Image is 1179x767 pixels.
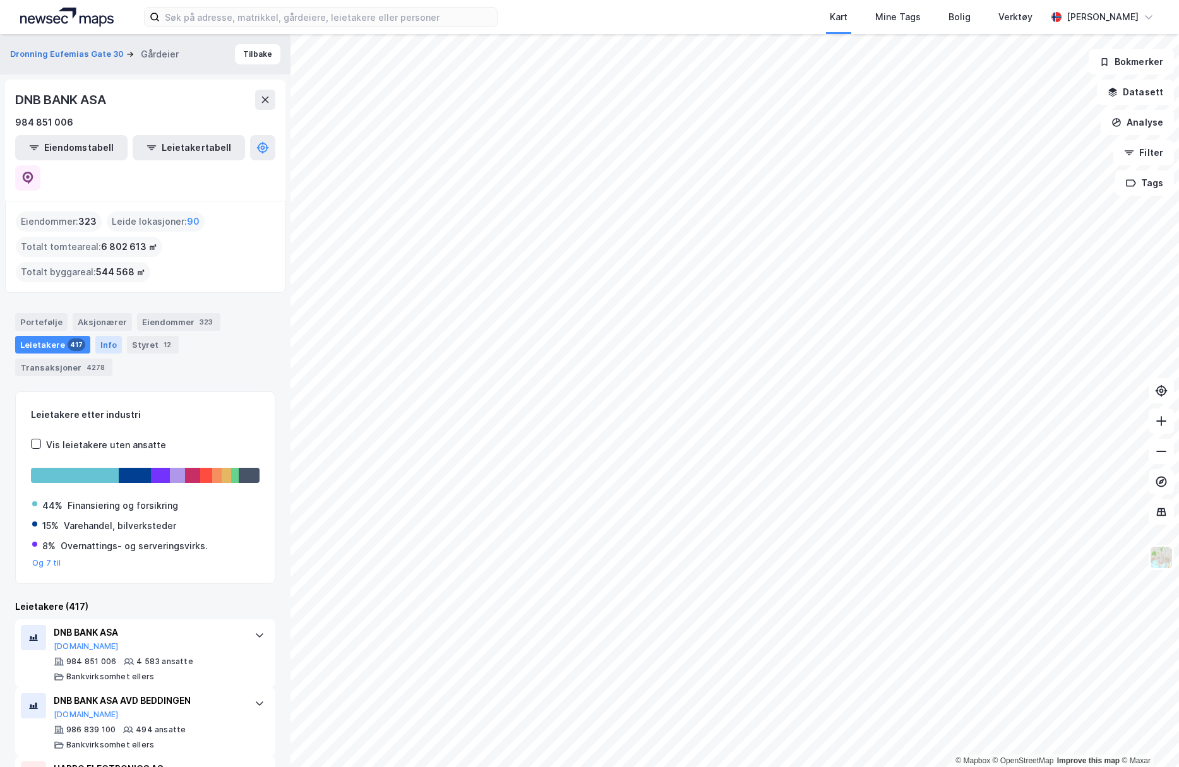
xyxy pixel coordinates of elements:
div: Totalt tomteareal : [16,237,162,257]
div: Varehandel, bilverksteder [64,518,176,533]
div: 986 839 100 [66,725,116,735]
div: Leietakere [15,336,90,354]
div: 4 583 ansatte [136,657,193,667]
div: Portefølje [15,313,68,331]
div: 15% [42,518,59,533]
div: DNB BANK ASA [54,625,242,640]
div: 494 ansatte [136,725,186,735]
div: Eiendommer [137,313,220,331]
button: Datasett [1097,80,1174,105]
div: DNB BANK ASA AVD BEDDINGEN [54,693,242,708]
button: Dronning Eufemias Gate 30 [10,48,126,61]
div: 323 [197,316,215,328]
div: Bankvirksomhet ellers [66,740,154,750]
span: 544 568 ㎡ [96,265,145,280]
div: Verktøy [998,9,1032,25]
iframe: Chat Widget [1116,706,1179,767]
button: Tilbake [235,44,280,64]
div: 8% [42,538,56,554]
button: Analyse [1101,110,1174,135]
div: Overnattings- og serveringsvirks. [61,538,208,554]
div: DNB BANK ASA [15,90,109,110]
button: Leietakertabell [133,135,245,160]
button: Bokmerker [1089,49,1174,74]
div: Vis leietakere uten ansatte [46,437,166,453]
img: Z [1149,545,1173,569]
div: 984 851 006 [66,657,116,667]
div: 984 851 006 [15,115,73,130]
button: Eiendomstabell [15,135,128,160]
button: [DOMAIN_NAME] [54,641,119,651]
div: 44% [42,498,63,513]
div: Mine Tags [875,9,921,25]
div: Totalt byggareal : [16,262,150,282]
div: Aksjonærer [73,313,132,331]
div: Bolig [949,9,971,25]
span: 90 [187,214,200,229]
button: [DOMAIN_NAME] [54,710,119,720]
span: 323 [78,214,97,229]
a: Mapbox [955,756,990,765]
div: Leietakere (417) [15,599,275,614]
div: 417 [68,338,85,351]
div: [PERSON_NAME] [1067,9,1139,25]
div: 4278 [84,361,107,374]
div: Styret [127,336,179,354]
div: Kontrollprogram for chat [1116,706,1179,767]
a: OpenStreetMap [993,756,1054,765]
img: logo.a4113a55bc3d86da70a041830d287a7e.svg [20,8,114,27]
div: Leide lokasjoner : [107,211,205,232]
span: 6 802 613 ㎡ [101,239,157,254]
div: 12 [161,338,174,351]
input: Søk på adresse, matrikkel, gårdeiere, leietakere eller personer [160,8,497,27]
button: Filter [1113,140,1174,165]
div: Transaksjoner [15,359,112,376]
div: Leietakere etter industri [31,407,260,422]
button: Tags [1115,170,1174,196]
a: Improve this map [1057,756,1120,765]
div: Bankvirksomhet ellers [66,672,154,682]
div: Eiendommer : [16,211,102,232]
div: Info [95,336,122,354]
div: Kart [830,9,847,25]
button: Og 7 til [32,558,61,568]
div: Finansiering og forsikring [68,498,178,513]
div: Gårdeier [141,47,179,62]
